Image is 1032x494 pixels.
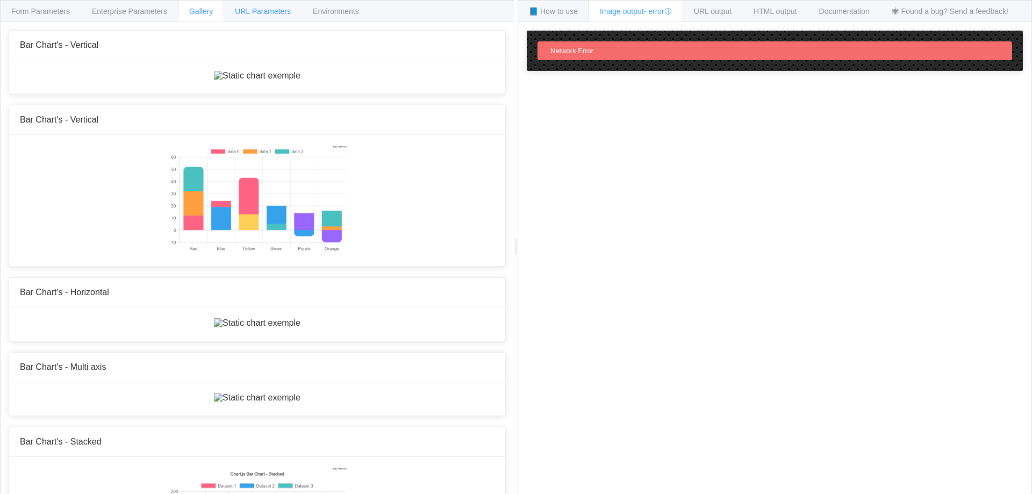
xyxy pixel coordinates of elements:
img: Static chart exemple [214,71,300,81]
span: URL output [694,7,732,16]
span: Documentation [819,7,870,16]
span: Bar Chart's - Vertical [20,40,98,49]
span: Network Error [550,47,593,55]
img: Static chart exemple [214,393,300,403]
span: Form Parameters [11,7,70,16]
img: Static chart exemple [168,146,347,253]
span: Bar Chart's - Vertical [20,115,98,124]
span: URL Parameters [235,7,291,16]
span: 🕷 Found a bug? Send a feedback! [892,7,1008,16]
span: Environments [313,7,359,16]
img: Static chart exemple [214,318,300,328]
span: Image output [600,7,672,16]
span: Enterprise Parameters [92,7,167,16]
span: HTML output [754,7,797,16]
span: Bar Chart's - Stacked [20,437,102,446]
span: - error [644,7,672,16]
span: Bar Chart's - Horizontal [20,288,109,297]
span: 📘 How to use [529,7,578,16]
span: Gallery [189,7,213,16]
span: Bar Chart's - Multi axis [20,362,106,371]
